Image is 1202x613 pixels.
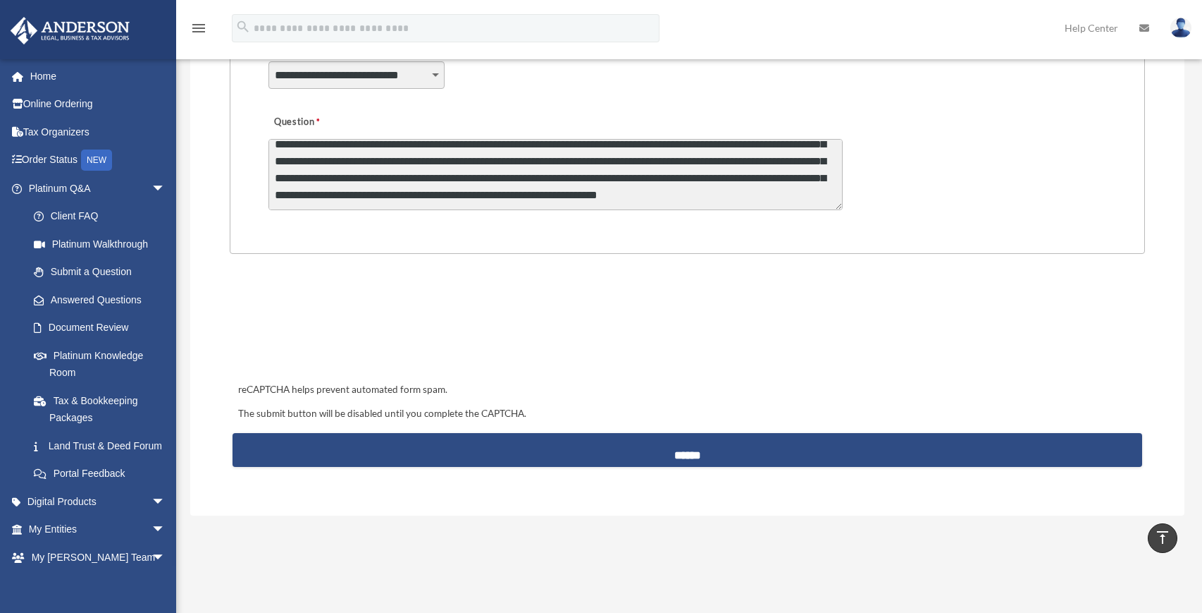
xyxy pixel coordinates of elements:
[190,20,207,37] i: menu
[1154,529,1171,546] i: vertical_align_top
[1170,18,1191,38] img: User Pic
[1148,523,1177,553] a: vertical_align_top
[235,19,251,35] i: search
[151,516,180,545] span: arrow_drop_down
[233,382,1141,399] div: reCAPTCHA helps prevent automated form spam.
[10,90,187,119] a: Online Ordering
[10,487,187,516] a: Digital Productsarrow_drop_down
[151,487,180,516] span: arrow_drop_down
[10,174,187,202] a: Platinum Q&Aarrow_drop_down
[151,174,180,203] span: arrow_drop_down
[10,543,187,571] a: My [PERSON_NAME] Teamarrow_drop_down
[6,17,134,44] img: Anderson Advisors Platinum Portal
[10,62,187,90] a: Home
[20,460,187,488] a: Portal Feedback
[151,543,180,572] span: arrow_drop_down
[20,286,187,314] a: Answered Questions
[81,150,112,171] div: NEW
[20,258,180,286] a: Submit a Question
[268,112,378,132] label: Question
[233,406,1141,423] div: The submit button will be disabled until you complete the CAPTCHA.
[10,118,187,146] a: Tax Organizers
[20,230,187,258] a: Platinum Walkthrough
[10,516,187,544] a: My Entitiesarrow_drop_down
[20,387,187,432] a: Tax & Bookkeeping Packages
[10,146,187,175] a: Order StatusNEW
[20,202,187,231] a: Client FAQ
[20,341,187,387] a: Platinum Knowledge Room
[234,298,448,353] iframe: reCAPTCHA
[20,314,187,342] a: Document Review
[20,432,187,460] a: Land Trust & Deed Forum
[190,25,207,37] a: menu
